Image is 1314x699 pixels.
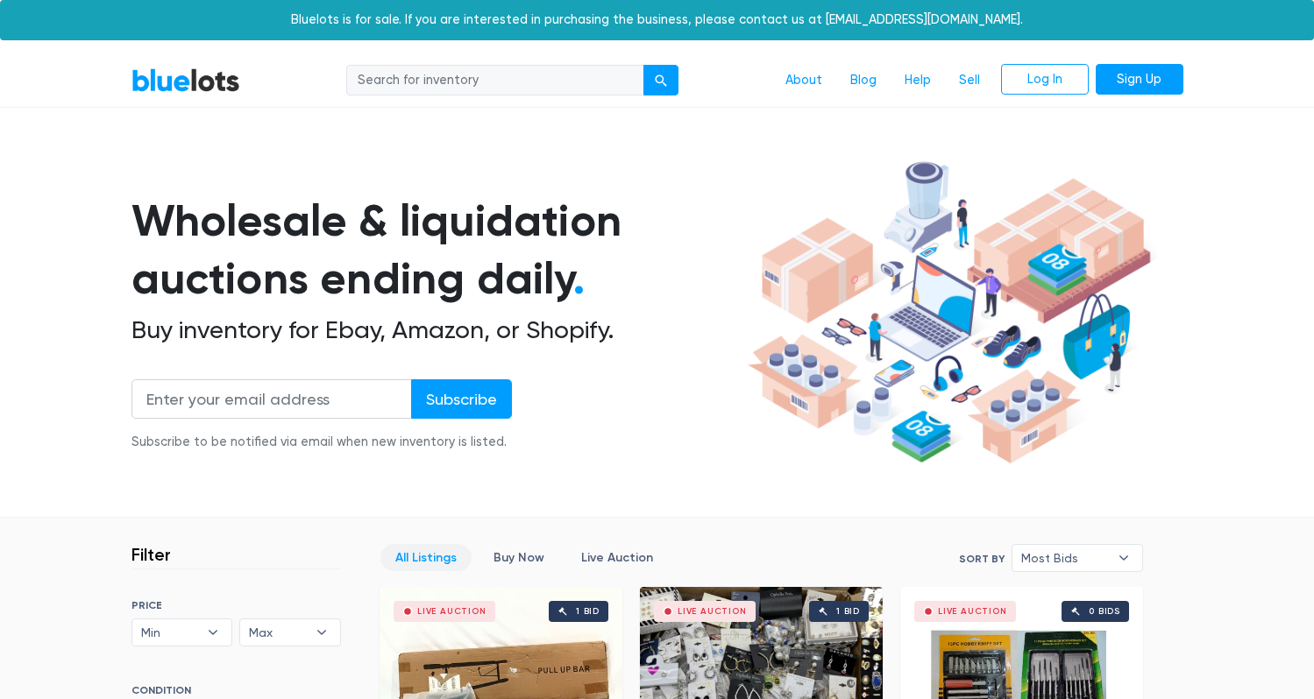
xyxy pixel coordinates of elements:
[131,379,412,419] input: Enter your email address
[836,64,891,97] a: Blog
[417,607,487,616] div: Live Auction
[771,64,836,97] a: About
[303,619,340,646] b: ▾
[836,607,860,616] div: 1 bid
[1105,545,1142,571] b: ▾
[1089,607,1120,616] div: 0 bids
[195,619,231,646] b: ▾
[891,64,945,97] a: Help
[945,64,994,97] a: Sell
[742,153,1157,472] img: hero-ee84e7d0318cb26816c560f6b4441b76977f77a177738b4e94f68c95b2b83dbb.png
[131,315,742,345] h2: Buy inventory for Ebay, Amazon, or Shopify.
[1096,64,1183,95] a: Sign Up
[678,607,747,616] div: Live Auction
[249,619,307,646] span: Max
[411,379,512,419] input: Subscribe
[346,65,644,96] input: Search for inventory
[131,544,171,565] h3: Filter
[131,67,240,93] a: BlueLots
[573,252,585,305] span: .
[380,544,472,571] a: All Listings
[938,607,1007,616] div: Live Auction
[479,544,559,571] a: Buy Now
[576,607,600,616] div: 1 bid
[1021,545,1109,571] span: Most Bids
[131,599,341,611] h6: PRICE
[131,433,512,452] div: Subscribe to be notified via email when new inventory is listed.
[959,551,1005,567] label: Sort By
[131,192,742,308] h1: Wholesale & liquidation auctions ending daily
[566,544,668,571] a: Live Auction
[1001,64,1089,95] a: Log In
[141,619,199,646] span: Min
